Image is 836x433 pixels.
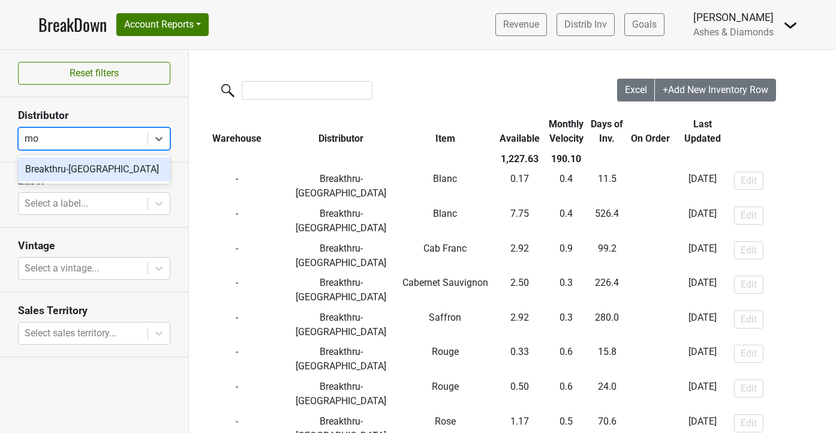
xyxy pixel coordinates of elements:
span: +Add New Inventory Row [663,84,768,95]
td: - [627,307,674,342]
button: Edit [734,310,763,329]
button: Edit [734,380,763,398]
td: Breakthru-[GEOGRAPHIC_DATA] [285,273,398,307]
td: - [627,204,674,238]
td: Breakthru-[GEOGRAPHIC_DATA] [285,169,398,204]
th: 1,227.63 [494,149,546,169]
span: Rouge [432,346,459,357]
td: [DATE] [674,377,731,411]
span: Cab Franc [423,243,467,254]
td: - [189,342,285,377]
th: Distributor: activate to sort column ascending [285,114,398,149]
td: [DATE] [674,169,731,204]
td: 0.4 [546,204,587,238]
td: 7.75 [494,204,546,238]
th: Monthly Velocity: activate to sort column ascending [546,114,587,149]
th: On Order: activate to sort column ascending [627,114,674,149]
span: Blanc [433,208,457,219]
a: Goals [624,13,664,36]
td: 0.9 [546,238,587,273]
button: Edit [734,345,763,363]
td: 15.8 [587,342,627,377]
td: - [189,169,285,204]
div: Breakthru-[GEOGRAPHIC_DATA] [18,157,170,181]
h3: Distributor [18,109,170,122]
td: 0.50 [494,377,546,411]
td: [DATE] [674,307,731,342]
td: 0.3 [546,307,587,342]
span: Ashes & Diamonds [693,26,774,38]
td: 0.6 [546,342,587,377]
th: Days of Inv.: activate to sort column ascending [587,114,627,149]
div: [PERSON_NAME] [693,10,774,25]
button: +Add New Inventory Row [655,79,776,101]
button: Excel [617,79,655,101]
span: Rose [435,416,456,427]
a: Distrib Inv [557,13,615,36]
td: - [189,238,285,273]
td: 226.4 [587,273,627,307]
th: Last Updated: activate to sort column ascending [674,114,731,149]
td: Breakthru-[GEOGRAPHIC_DATA] [285,377,398,411]
button: Edit [734,172,763,190]
td: [DATE] [674,273,731,307]
img: Dropdown Menu [783,18,798,32]
td: 99.2 [587,238,627,273]
button: Reset filters [18,62,170,85]
td: 0.33 [494,342,546,377]
th: 190.10 [546,149,587,169]
button: Edit [734,207,763,225]
td: [DATE] [674,238,731,273]
th: Warehouse: activate to sort column ascending [189,114,285,149]
button: Edit [734,276,763,294]
span: Saffron [429,312,461,323]
h3: Sales Territory [18,304,170,317]
td: 2.92 [494,238,546,273]
td: 0.3 [546,273,587,307]
td: - [627,377,674,411]
td: - [189,307,285,342]
td: Breakthru-[GEOGRAPHIC_DATA] [285,204,398,238]
h3: Vintage [18,240,170,252]
span: Excel [625,84,647,95]
span: Rouge [432,381,459,392]
td: - [627,238,674,273]
td: - [189,204,285,238]
td: - [189,273,285,307]
a: BreakDown [38,12,107,37]
button: Edit [734,414,763,432]
td: Breakthru-[GEOGRAPHIC_DATA] [285,238,398,273]
th: Available: activate to sort column ascending [494,114,546,149]
td: - [627,169,674,204]
td: Breakthru-[GEOGRAPHIC_DATA] [285,307,398,342]
a: Revenue [495,13,547,36]
td: 0.17 [494,169,546,204]
span: Cabernet Sauvignon [402,277,488,288]
span: Blanc [433,173,457,184]
td: - [627,273,674,307]
button: Account Reports [116,13,209,36]
td: [DATE] [674,342,731,377]
button: Edit [734,241,763,259]
td: 2.92 [494,307,546,342]
td: 526.4 [587,204,627,238]
td: 280.0 [587,307,627,342]
td: 0.4 [546,169,587,204]
td: [DATE] [674,204,731,238]
th: Item: activate to sort column ascending [397,114,494,149]
td: 11.5 [587,169,627,204]
td: - [189,377,285,411]
td: Breakthru-[GEOGRAPHIC_DATA] [285,342,398,377]
td: - [627,342,674,377]
td: 0.6 [546,377,587,411]
td: 24.0 [587,377,627,411]
td: 2.50 [494,273,546,307]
